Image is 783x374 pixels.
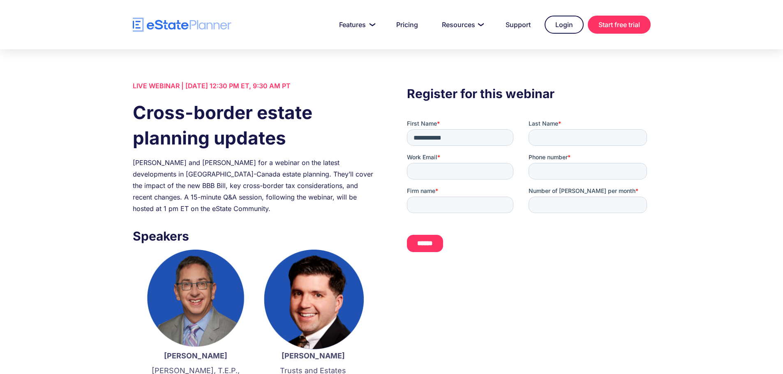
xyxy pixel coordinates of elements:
[386,16,428,33] a: Pricing
[133,227,376,246] h3: Speakers
[133,100,376,151] h1: Cross-border estate planning updates
[407,119,650,259] iframe: To enrich screen reader interactions, please activate Accessibility in Grammarly extension settings
[496,16,540,33] a: Support
[432,16,492,33] a: Resources
[545,16,584,34] a: Login
[282,351,345,360] strong: [PERSON_NAME]
[164,351,227,360] strong: [PERSON_NAME]
[407,84,650,103] h3: Register for this webinar
[133,157,376,214] div: [PERSON_NAME] and [PERSON_NAME] for a webinar on the latest developments in [GEOGRAPHIC_DATA]-Can...
[133,18,231,32] a: home
[329,16,382,33] a: Features
[133,80,376,92] div: LIVE WEBINAR | [DATE] 12:30 PM ET, 9:30 AM PT
[588,16,651,34] a: Start free trial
